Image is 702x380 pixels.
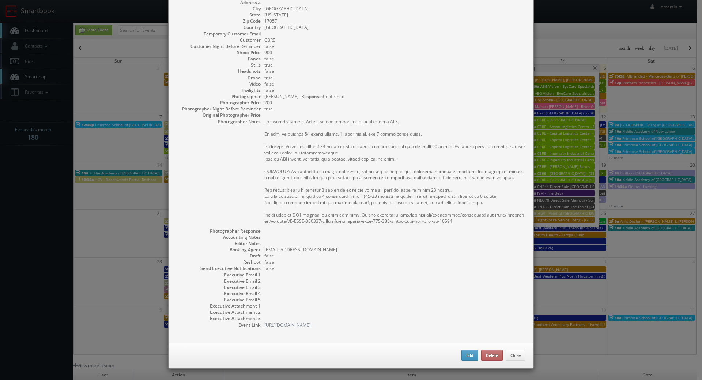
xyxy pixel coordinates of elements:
dt: Send Executive Notifications [177,265,261,271]
dt: Reshoot [177,259,261,265]
dd: [US_STATE] [264,12,525,18]
dt: Draft [177,253,261,259]
dd: 200 [264,99,525,106]
dt: Photographer Night Before Reminder [177,106,261,112]
dd: [EMAIL_ADDRESS][DOMAIN_NAME] [264,247,525,253]
dt: Event Link [177,322,261,328]
dd: false [264,253,525,259]
dt: Shoot Price [177,49,261,56]
dd: 17057 [264,18,525,24]
dt: Executive Attachment 2 [177,309,261,315]
dt: Photographer Price [177,99,261,106]
dt: Video [177,81,261,87]
dd: [GEOGRAPHIC_DATA] [264,5,525,12]
dt: Panos [177,56,261,62]
button: Close [506,350,525,361]
dt: Executive Email 1 [177,272,261,278]
dt: State [177,12,261,18]
dd: false [264,87,525,93]
dt: Photographer Response [177,228,261,234]
dd: false [264,43,525,49]
dd: false [264,259,525,265]
dd: true [264,62,525,68]
dt: Stills [177,62,261,68]
dt: Headshots [177,68,261,74]
dt: Photographer [177,93,261,99]
dt: Twilights [177,87,261,93]
b: Response: [301,93,323,99]
dt: Booking Agent [177,247,261,253]
dt: Executive Attachment 1 [177,303,261,309]
dt: City [177,5,261,12]
dt: Customer [177,37,261,43]
dt: Executive Email 3 [177,284,261,290]
dd: CBRE [264,37,525,43]
dd: false [264,68,525,74]
dt: Photographer Notes [177,118,261,125]
dt: Executive Email 5 [177,297,261,303]
dt: Executive Email 2 [177,278,261,284]
pre: Lo ipsumd sitametc. Ad elit se doe tempor, incidi utlab etd ma AL3. En admi ve quisnos 54 exerci ... [264,118,525,224]
dt: Original Photographer Price [177,112,261,118]
dt: Editor Notes [177,240,261,247]
dt: Executive Email 4 [177,290,261,297]
dt: Customer Night Before Reminder [177,43,261,49]
dt: Drone [177,75,261,81]
dd: true [264,106,525,112]
dt: Executive Attachment 3 [177,315,261,321]
dd: false [264,56,525,62]
dd: false [264,265,525,271]
button: Delete [481,350,503,361]
a: [URL][DOMAIN_NAME] [264,322,311,328]
dd: false [264,81,525,87]
button: Edit [461,350,478,361]
dd: 900 [264,49,525,56]
dd: true [264,75,525,81]
dt: Country [177,24,261,30]
dd: [GEOGRAPHIC_DATA] [264,24,525,30]
dt: Accounting Notes [177,234,261,240]
dt: Temporary Customer Email [177,31,261,37]
dt: Zip Code [177,18,261,24]
dd: [PERSON_NAME] - Confirmed [264,93,525,99]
